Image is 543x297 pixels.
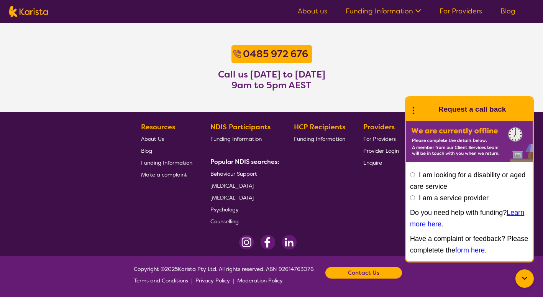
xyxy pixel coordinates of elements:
a: Blog [141,145,192,157]
span: About Us [141,135,164,142]
a: Make a complaint [141,168,192,180]
span: Privacy Policy [195,277,230,284]
span: Provider Login [363,147,399,154]
span: Blog [141,147,152,154]
a: For Providers [440,7,482,16]
img: Instagram [239,235,254,250]
a: Funding Information [210,133,276,145]
a: About us [298,7,327,16]
span: Behaviour Support [210,170,257,177]
a: Behaviour Support [210,168,276,180]
a: Funding Information [294,133,345,145]
a: [MEDICAL_DATA] [210,191,276,203]
span: Funding Information [141,159,192,166]
a: Enquire [363,157,399,168]
b: Providers [363,122,395,132]
a: For Providers [363,133,399,145]
label: I am looking for a disability or aged care service [410,171,525,190]
p: | [233,275,234,286]
a: Funding Information [346,7,421,16]
a: form here [455,246,485,254]
a: Psychology [210,203,276,215]
a: 0485 972 676 [241,47,310,61]
img: Karista offline chat form to request call back [406,121,533,162]
b: Popular NDIS searches: [210,158,279,166]
span: Terms and Conditions [134,277,188,284]
a: Provider Login [363,145,399,157]
span: Enquire [363,159,382,166]
span: Funding Information [210,135,262,142]
a: Funding Information [141,157,192,168]
b: 0485 972 676 [243,48,308,60]
span: [MEDICAL_DATA] [210,194,254,201]
h3: Call us [DATE] to [DATE] 9am to 5pm AEST [218,69,325,91]
span: Moderation Policy [237,277,283,284]
a: Counselling [210,215,276,227]
b: Resources [141,122,175,132]
h1: Request a call back [438,104,506,115]
span: [MEDICAL_DATA] [210,182,254,189]
label: I am a service provider [419,194,489,202]
a: About Us [141,133,192,145]
p: Do you need help with funding? . [410,207,529,230]
b: Contact Us [348,267,379,279]
img: LinkedIn [282,235,297,250]
a: Moderation Policy [237,275,283,286]
img: Karista logo [9,6,48,17]
span: Psychology [210,206,239,213]
p: | [191,275,192,286]
b: NDIS Participants [210,122,271,132]
img: Karista [418,102,434,117]
span: Copyright © 2025 Karista Pty Ltd. All rights reserved. ABN 92614763076 [134,263,314,286]
a: [MEDICAL_DATA] [210,180,276,191]
span: Funding Information [294,135,345,142]
a: Privacy Policy [195,275,230,286]
p: Have a complaint or feedback? Please completete the . [410,233,529,256]
span: For Providers [363,135,396,142]
a: Terms and Conditions [134,275,188,286]
b: HCP Recipients [294,122,345,132]
span: Counselling [210,218,239,225]
img: Call icon [233,50,241,58]
span: Make a complaint [141,171,187,178]
a: Blog [500,7,515,16]
img: Facebook [260,235,276,250]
